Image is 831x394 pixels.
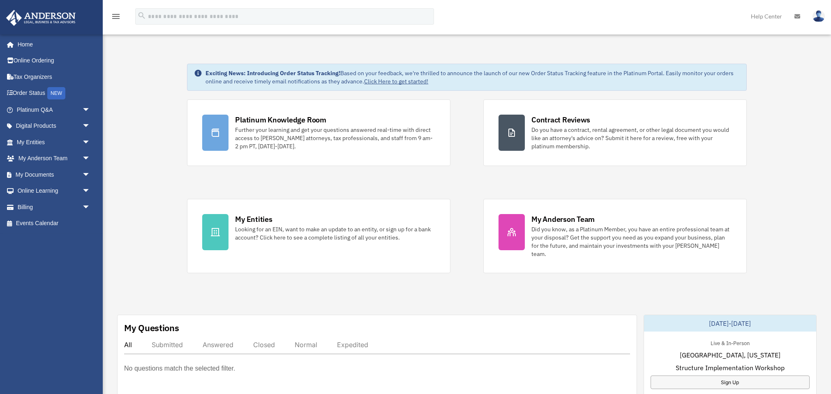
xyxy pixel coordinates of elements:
div: Normal [295,341,317,349]
a: Sign Up [651,376,810,389]
div: NEW [47,87,65,99]
div: Contract Reviews [531,115,590,125]
i: search [137,11,146,20]
a: My Anderson Team Did you know, as a Platinum Member, you have an entire professional team at your... [483,199,747,273]
span: [GEOGRAPHIC_DATA], [US_STATE] [680,350,780,360]
a: Home [6,36,99,53]
a: Click Here to get started! [364,78,428,85]
div: Closed [253,341,275,349]
a: menu [111,14,121,21]
div: All [124,341,132,349]
a: Events Calendar [6,215,103,232]
div: Answered [203,341,233,349]
a: My Entitiesarrow_drop_down [6,134,103,150]
div: My Questions [124,322,179,334]
div: Expedited [337,341,368,349]
span: arrow_drop_down [82,199,99,216]
a: Tax Organizers [6,69,103,85]
strong: Exciting News: Introducing Order Status Tracking! [205,69,340,77]
a: Contract Reviews Do you have a contract, rental agreement, or other legal document you would like... [483,99,747,166]
div: Live & In-Person [704,338,756,347]
span: arrow_drop_down [82,183,99,200]
p: No questions match the selected filter. [124,363,235,374]
span: arrow_drop_down [82,101,99,118]
span: arrow_drop_down [82,150,99,167]
div: My Anderson Team [531,214,595,224]
a: My Entities Looking for an EIN, want to make an update to an entity, or sign up for a bank accoun... [187,199,450,273]
div: Do you have a contract, rental agreement, or other legal document you would like an attorney's ad... [531,126,732,150]
div: Submitted [152,341,183,349]
div: My Entities [235,214,272,224]
span: arrow_drop_down [82,134,99,151]
div: Further your learning and get your questions answered real-time with direct access to [PERSON_NAM... [235,126,435,150]
a: Order StatusNEW [6,85,103,102]
a: My Documentsarrow_drop_down [6,166,103,183]
a: Platinum Q&Aarrow_drop_down [6,101,103,118]
span: Structure Implementation Workshop [676,363,785,373]
a: Digital Productsarrow_drop_down [6,118,103,134]
a: Online Learningarrow_drop_down [6,183,103,199]
span: arrow_drop_down [82,118,99,135]
a: Billingarrow_drop_down [6,199,103,215]
img: User Pic [813,10,825,22]
a: My Anderson Teamarrow_drop_down [6,150,103,167]
img: Anderson Advisors Platinum Portal [4,10,78,26]
i: menu [111,12,121,21]
div: Based on your feedback, we're thrilled to announce the launch of our new Order Status Tracking fe... [205,69,740,85]
a: Platinum Knowledge Room Further your learning and get your questions answered real-time with dire... [187,99,450,166]
div: Looking for an EIN, want to make an update to an entity, or sign up for a bank account? Click her... [235,225,435,242]
div: Did you know, as a Platinum Member, you have an entire professional team at your disposal? Get th... [531,225,732,258]
div: [DATE]-[DATE] [644,315,817,332]
div: Platinum Knowledge Room [235,115,326,125]
span: arrow_drop_down [82,166,99,183]
a: Online Ordering [6,53,103,69]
